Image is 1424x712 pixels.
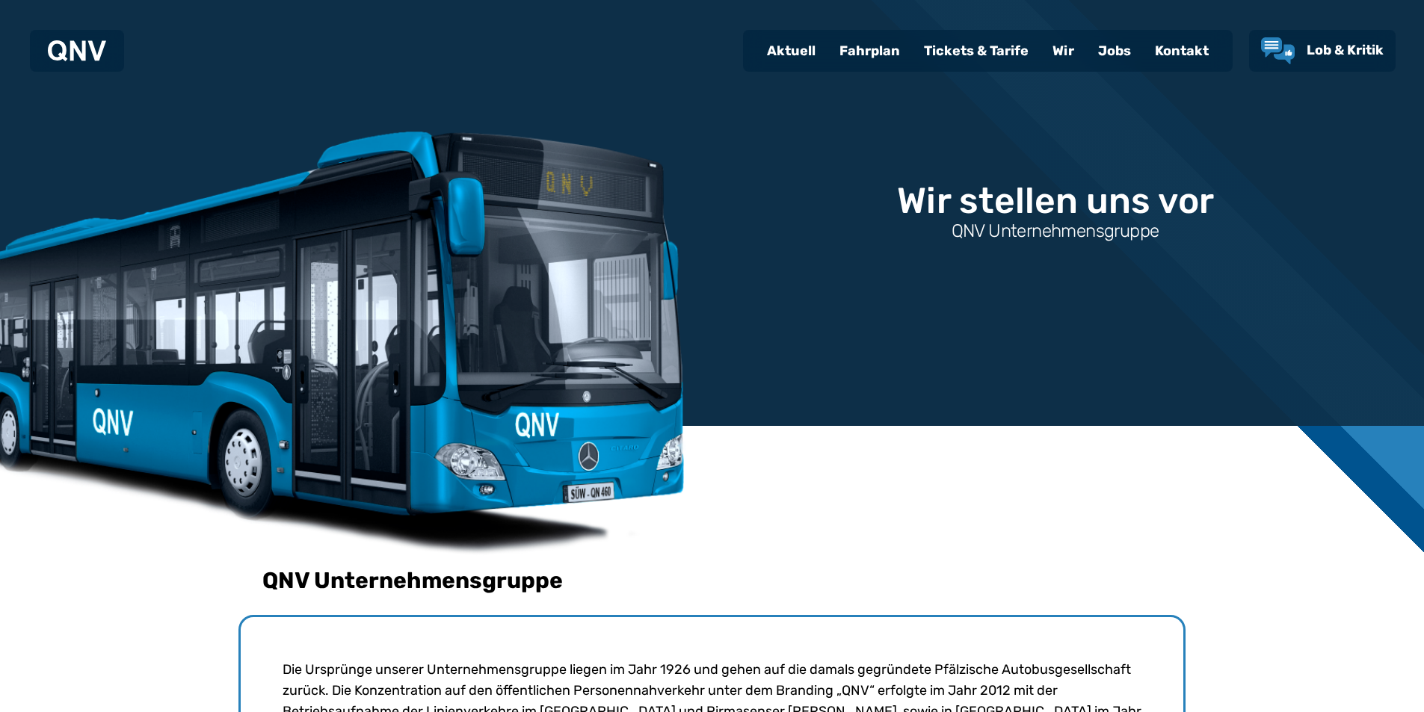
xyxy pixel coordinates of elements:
[1143,31,1221,70] a: Kontakt
[238,567,563,594] h2: QNV Unternehmensgruppe
[897,183,1214,219] h1: Wir stellen uns vor
[952,219,1159,243] h3: QNV Unternehmensgruppe
[1307,42,1384,58] span: Lob & Kritik
[1041,31,1086,70] a: Wir
[48,36,106,66] a: QNV Logo
[48,40,106,61] img: QNV Logo
[755,31,827,70] a: Aktuell
[912,31,1041,70] a: Tickets & Tarife
[1086,31,1143,70] a: Jobs
[827,31,912,70] a: Fahrplan
[1261,37,1384,64] a: Lob & Kritik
